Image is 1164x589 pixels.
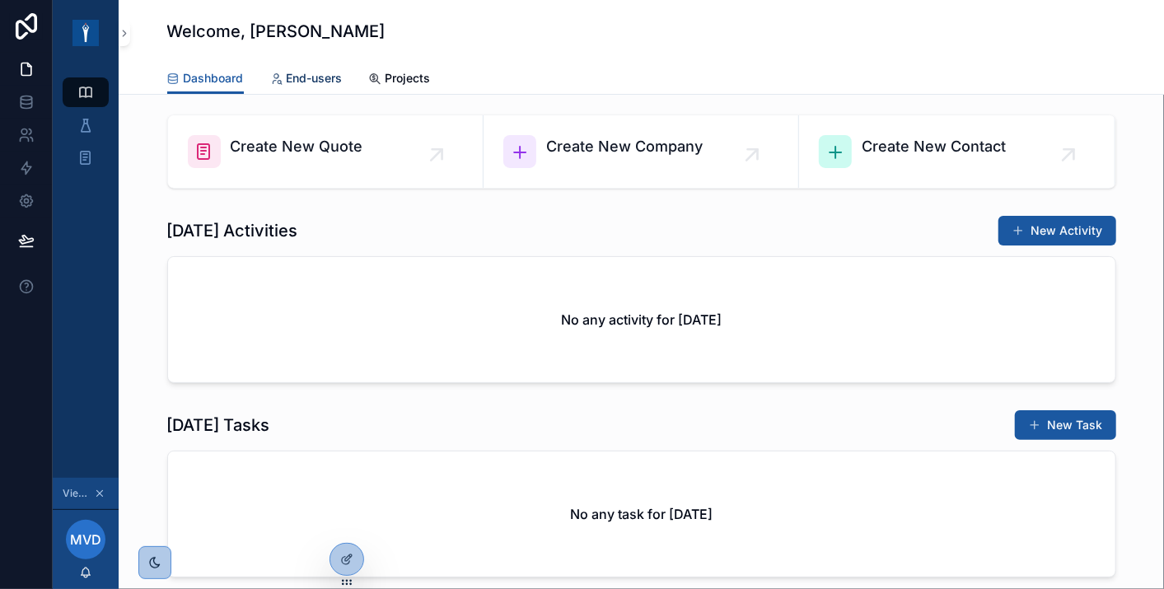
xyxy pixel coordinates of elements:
[570,504,713,524] h2: No any task for [DATE]
[484,115,799,188] a: Create New Company
[369,63,431,96] a: Projects
[270,63,343,96] a: End-users
[63,487,91,500] span: Viewing as [PERSON_NAME]
[561,310,722,330] h2: No any activity for [DATE]
[546,135,703,158] span: Create New Company
[862,135,1006,158] span: Create New Contact
[70,530,101,549] span: Mvd
[167,414,270,437] h1: [DATE] Tasks
[72,20,99,46] img: App logo
[53,66,119,194] div: scrollable content
[184,70,244,86] span: Dashboard
[167,63,244,95] a: Dashboard
[168,115,484,188] a: Create New Quote
[231,135,363,158] span: Create New Quote
[167,20,386,43] h1: Welcome, [PERSON_NAME]
[287,70,343,86] span: End-users
[386,70,431,86] span: Projects
[799,115,1115,188] a: Create New Contact
[167,219,298,242] h1: [DATE] Activities
[998,216,1116,245] button: New Activity
[1015,410,1116,440] button: New Task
